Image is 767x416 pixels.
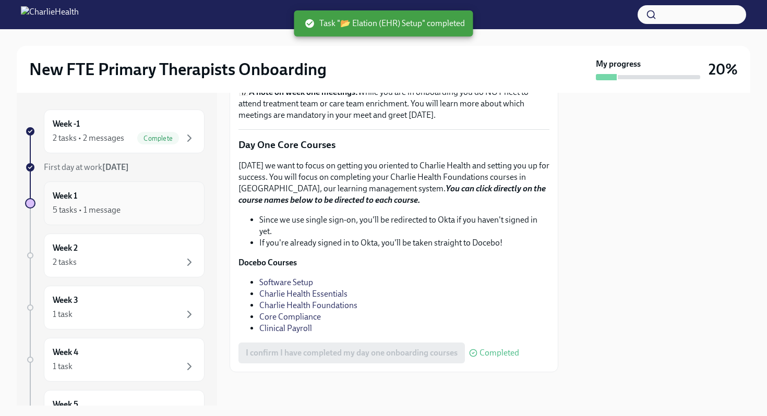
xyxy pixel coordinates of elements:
[25,234,205,277] a: Week 22 tasks
[305,18,465,29] span: Task "📂 Elation (EHR) Setup" completed
[53,204,121,216] div: 5 tasks • 1 message
[53,295,78,306] h6: Week 3
[259,214,549,237] li: Since we use single sign-on, you'll be redirected to Okta if you haven't signed in yet.
[21,6,79,23] img: CharlieHealth
[44,162,129,172] span: First day at work
[480,349,519,357] span: Completed
[259,312,321,322] a: Core Compliance
[249,87,358,97] strong: A note on week one meetings:
[53,256,77,268] div: 2 tasks
[53,118,80,130] h6: Week -1
[25,338,205,382] a: Week 41 task
[709,60,738,79] h3: 20%
[259,300,357,310] a: Charlie Health Foundations
[53,347,78,358] h6: Week 4
[53,190,77,202] h6: Week 1
[596,58,641,70] strong: My progress
[238,258,297,267] strong: Docebo Courses
[53,242,78,254] h6: Week 2
[137,134,179,142] span: Complete
[53,399,78,410] h6: Week 5
[25,109,205,153] a: Week -12 tasks • 2 messagesComplete
[238,160,549,206] p: [DATE] we want to focus on getting you oriented to Charlie Health and setting you up for success....
[102,162,129,172] strong: [DATE]
[259,289,347,299] a: Charlie Health Essentials
[238,138,549,152] p: Day One Core Courses
[53,132,124,144] div: 2 tasks • 2 messages
[53,309,73,320] div: 1 task
[259,323,312,333] a: Clinical Payroll
[25,181,205,225] a: Week 15 tasks • 1 message
[29,59,327,80] h2: New FTE Primary Therapists Onboarding
[53,361,73,372] div: 1 task
[259,277,313,287] a: Software Setup
[25,162,205,173] a: First day at work[DATE]
[259,237,549,249] li: If you're already signed in to Okta, you'll be taken straight to Docebo!
[238,87,549,121] p: 📅 While you are in onboarding you do NOT neet to attend treatment team or care team enrichment. Y...
[238,183,546,205] strong: You can click directly on the course names below to be directed to each course.
[25,286,205,329] a: Week 31 task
